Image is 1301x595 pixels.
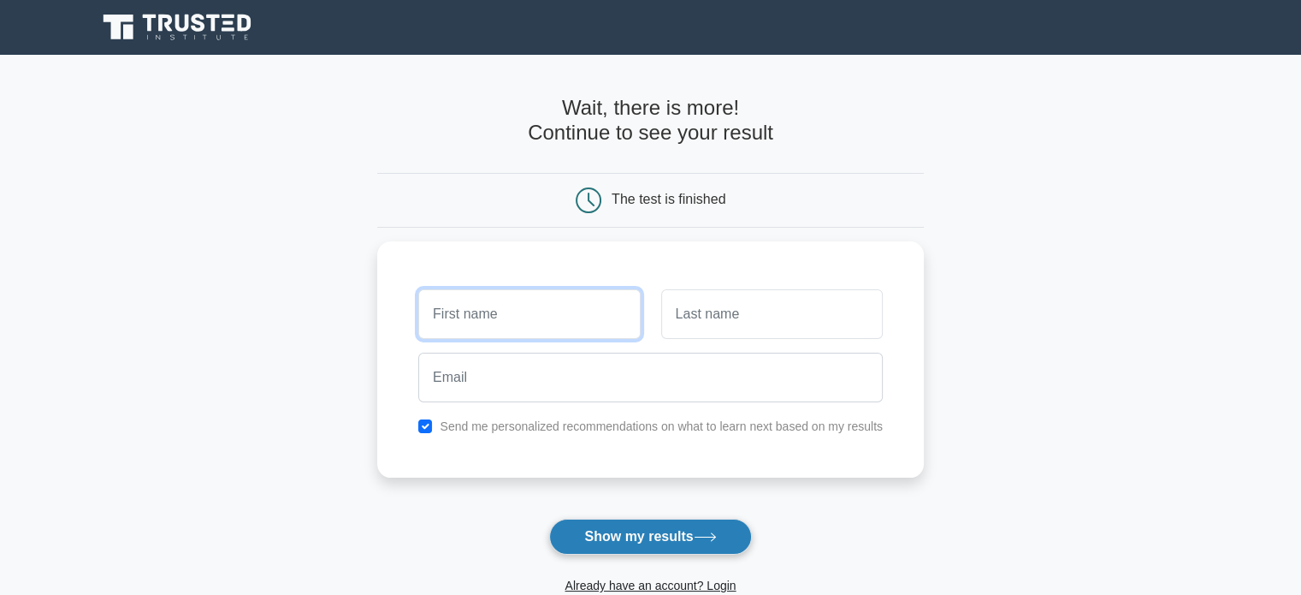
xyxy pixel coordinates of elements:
h4: Wait, there is more! Continue to see your result [377,96,924,146]
input: Email [418,353,883,402]
button: Show my results [549,519,751,555]
input: Last name [661,289,883,339]
label: Send me personalized recommendations on what to learn next based on my results [440,419,883,433]
div: The test is finished [612,192,725,206]
input: First name [418,289,640,339]
a: Already have an account? Login [565,579,736,592]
